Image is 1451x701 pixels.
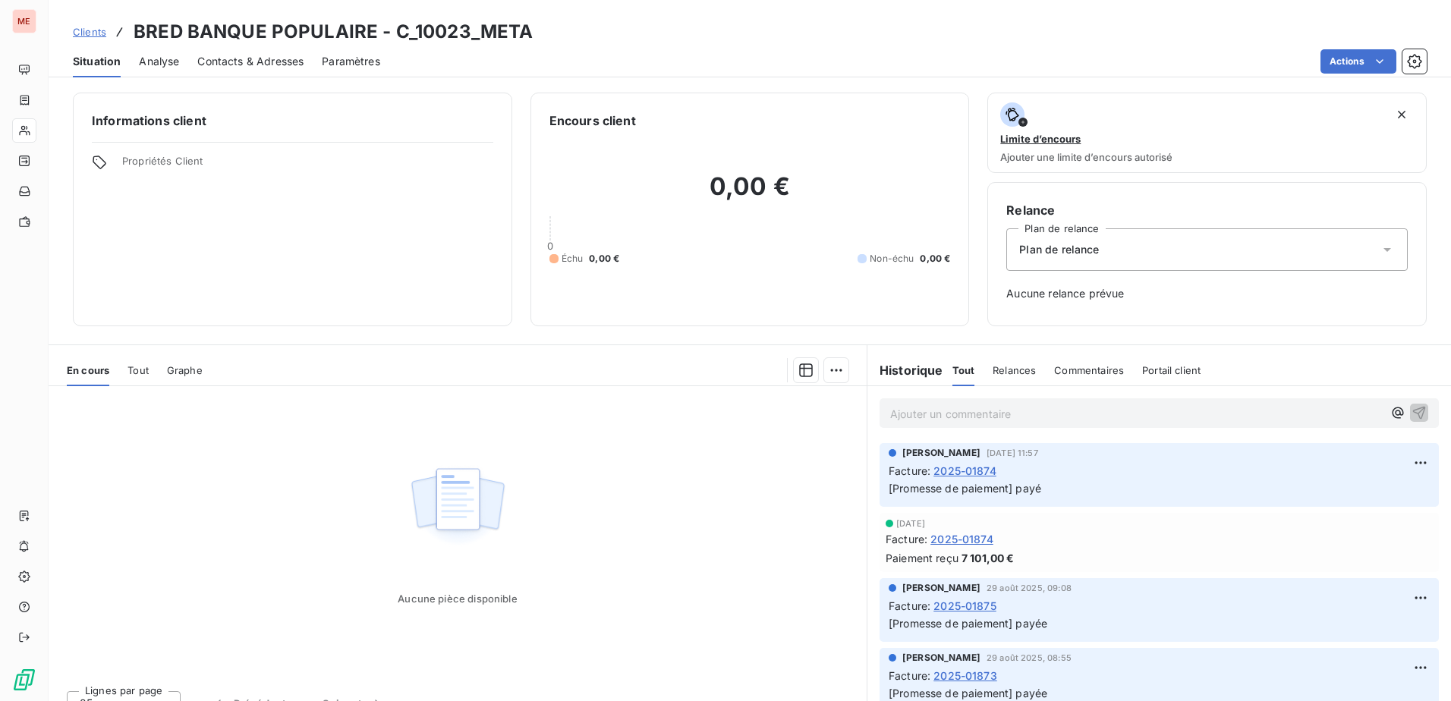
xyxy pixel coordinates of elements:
[902,446,980,460] span: [PERSON_NAME]
[933,463,996,479] span: 2025-01874
[933,598,996,614] span: 2025-01875
[1000,151,1172,163] span: Ajouter une limite d’encours autorisé
[889,687,1047,699] span: [Promesse de paiement] payée
[902,651,980,665] span: [PERSON_NAME]
[12,668,36,692] img: Logo LeanPay
[896,519,925,528] span: [DATE]
[889,598,930,614] span: Facture :
[67,364,109,376] span: En cours
[987,448,1038,457] span: [DATE] 11:57
[409,460,506,554] img: Empty state
[902,581,980,595] span: [PERSON_NAME]
[920,252,950,266] span: 0,00 €
[549,171,951,217] h2: 0,00 €
[398,593,517,605] span: Aucune pièce disponible
[547,240,553,252] span: 0
[589,252,619,266] span: 0,00 €
[886,531,927,547] span: Facture :
[867,361,943,379] h6: Historique
[73,26,106,38] span: Clients
[1399,649,1436,686] iframe: Intercom live chat
[73,24,106,39] a: Clients
[987,653,1072,662] span: 29 août 2025, 08:55
[139,54,179,69] span: Analyse
[562,252,584,266] span: Échu
[134,18,533,46] h3: BRED BANQUE POPULAIRE - C_10023_META
[889,668,930,684] span: Facture :
[987,93,1427,173] button: Limite d’encoursAjouter une limite d’encours autorisé
[889,463,930,479] span: Facture :
[1019,242,1099,257] span: Plan de relance
[962,550,1015,566] span: 7 101,00 €
[167,364,203,376] span: Graphe
[1054,364,1124,376] span: Commentaires
[122,155,493,176] span: Propriétés Client
[930,531,993,547] span: 2025-01874
[1142,364,1201,376] span: Portail client
[886,550,958,566] span: Paiement reçu
[549,112,636,130] h6: Encours client
[933,668,997,684] span: 2025-01873
[1006,286,1408,301] span: Aucune relance prévue
[952,364,975,376] span: Tout
[1320,49,1396,74] button: Actions
[12,9,36,33] div: ME
[127,364,149,376] span: Tout
[73,54,121,69] span: Situation
[322,54,380,69] span: Paramètres
[993,364,1036,376] span: Relances
[1000,133,1081,145] span: Limite d’encours
[987,583,1072,593] span: 29 août 2025, 09:08
[889,482,1041,495] span: [Promesse de paiement] payé
[1006,201,1408,219] h6: Relance
[197,54,304,69] span: Contacts & Adresses
[92,112,493,130] h6: Informations client
[870,252,914,266] span: Non-échu
[889,617,1047,630] span: [Promesse de paiement] payée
